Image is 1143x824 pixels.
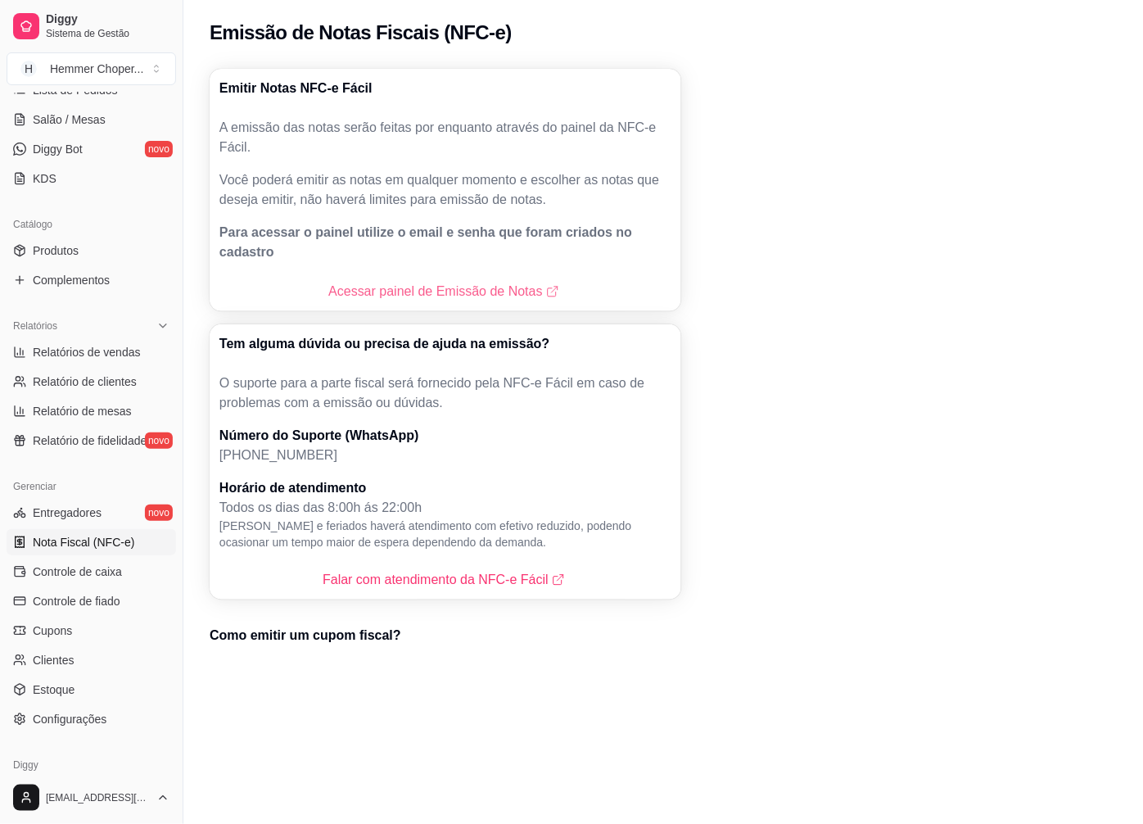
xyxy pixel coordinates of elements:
span: H [20,61,37,77]
span: Diggy [46,12,169,27]
span: Cupons [33,623,72,639]
span: Sistema de Gestão [46,27,169,40]
a: Estoque [7,677,176,703]
span: Controle de caixa [33,564,122,580]
span: KDS [33,170,56,187]
a: Relatório de fidelidadenovo [7,428,176,454]
div: Gerenciar [7,473,176,500]
p: A emissão das notas serão feitas por enquanto através do painel da NFC-e Fácil. [219,118,671,157]
a: Relatório de mesas [7,398,176,424]
p: Você poderá emitir as notas em qualquer momento e escolher as notas que deseja emitir, não haverá... [219,170,671,210]
span: [EMAIL_ADDRESS][DOMAIN_NAME] [46,791,150,804]
p: [PERSON_NAME] e feriados haverá atendimento com efetivo reduzido, podendo ocasionar um tempo maio... [219,518,671,550]
a: Cupons [7,618,176,644]
p: Emitir Notas NFC-e Fácil [219,79,373,98]
span: Produtos [33,242,79,259]
a: Acessar painel de Emissão de Notas [328,282,562,301]
p: [PHONE_NUMBER] [219,446,671,465]
h2: Emissão de Notas Fiscais (NFC-e) [210,20,512,46]
a: Entregadoresnovo [7,500,176,526]
p: Horário de atendimento [219,478,671,498]
span: Nota Fiscal (NFC-e) [33,534,134,550]
span: Relatório de fidelidade [33,432,147,449]
a: Controle de fiado [7,588,176,614]
button: [EMAIL_ADDRESS][DOMAIN_NAME] [7,778,176,817]
a: Configurações [7,706,176,732]
span: Diggy Bot [33,141,83,157]
a: Nota Fiscal (NFC-e) [7,529,176,555]
p: O suporte para a parte fiscal será fornecido pela NFC-e Fácil em caso de problemas com a emissão ... [219,374,671,413]
a: Relatórios de vendas [7,339,176,365]
span: Relatórios de vendas [33,344,141,360]
span: Entregadores [33,505,102,521]
a: KDS [7,165,176,192]
div: Catálogo [7,211,176,238]
a: DiggySistema de Gestão [7,7,176,46]
p: Todos os dias das 8:00h ás 22:00h [219,498,671,518]
a: Clientes [7,647,176,673]
span: Relatórios [13,319,57,333]
p: Como emitir um cupom fiscal? [210,626,668,645]
a: Controle de caixa [7,559,176,585]
button: Select a team [7,52,176,85]
span: Estoque [33,681,75,698]
div: Diggy [7,752,176,778]
p: Tem alguma dúvida ou precisa de ajuda na emissão? [219,334,549,354]
p: Para acessar o painel utilize o email e senha que foram criados no cadastro [219,223,671,262]
a: Falar com atendimento da NFC-e Fácil [323,570,568,590]
p: Número do Suporte (WhatsApp) [219,426,671,446]
a: Produtos [7,238,176,264]
span: Configurações [33,711,106,727]
a: Complementos [7,267,176,293]
a: Diggy Botnovo [7,136,176,162]
a: Relatório de clientes [7,369,176,395]
span: Clientes [33,652,75,668]
span: Complementos [33,272,110,288]
span: Controle de fiado [33,593,120,609]
span: Relatório de clientes [33,374,137,390]
span: Salão / Mesas [33,111,106,128]
div: Hemmer Choper ... [50,61,143,77]
a: Salão / Mesas [7,106,176,133]
span: Relatório de mesas [33,403,132,419]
